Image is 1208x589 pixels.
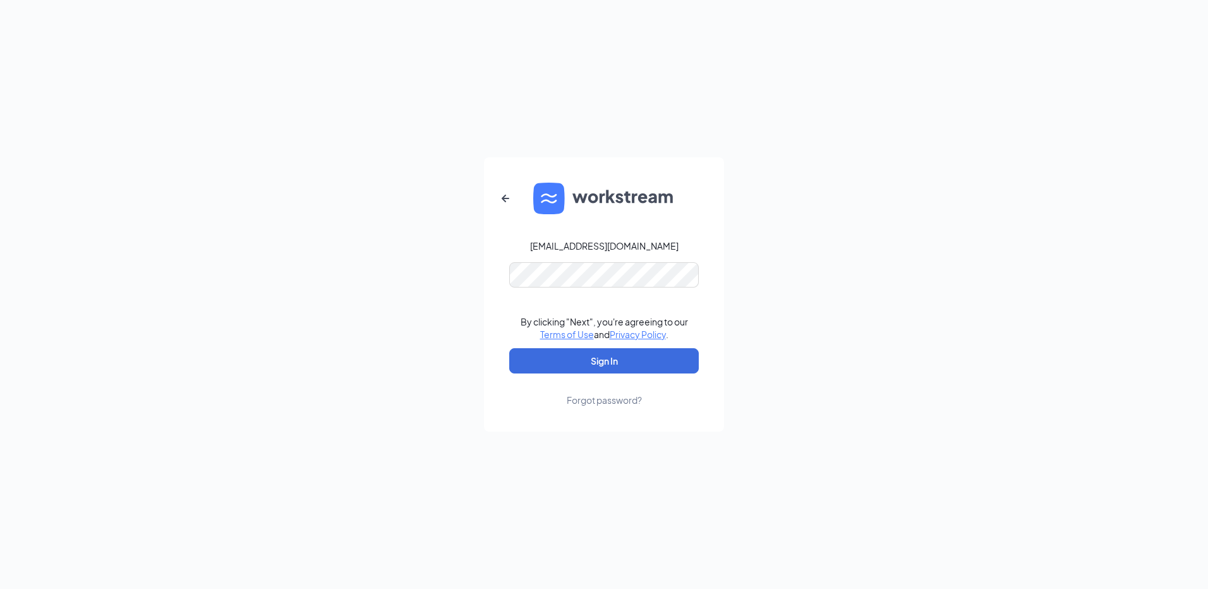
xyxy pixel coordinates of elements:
[610,329,666,340] a: Privacy Policy
[567,373,642,406] a: Forgot password?
[567,394,642,406] div: Forgot password?
[530,240,679,252] div: [EMAIL_ADDRESS][DOMAIN_NAME]
[540,329,594,340] a: Terms of Use
[490,183,521,214] button: ArrowLeftNew
[533,183,675,214] img: WS logo and Workstream text
[509,348,699,373] button: Sign In
[521,315,688,341] div: By clicking "Next", you're agreeing to our and .
[498,191,513,206] svg: ArrowLeftNew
